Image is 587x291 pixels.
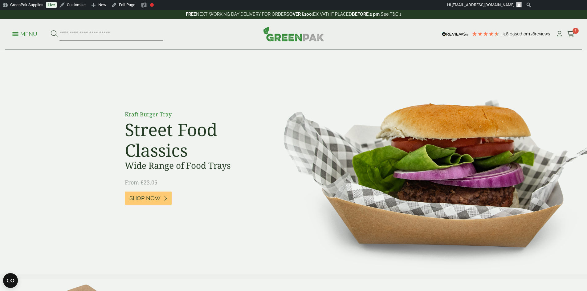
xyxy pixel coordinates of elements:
a: Live [46,2,57,8]
h2: Street Food Classics [125,119,263,160]
span: 178 [528,31,535,36]
p: Kraft Burger Tray [125,110,263,119]
h3: Wide Range of Food Trays [125,160,263,171]
img: Street Food Classics [264,50,587,274]
img: GreenPak Supplies [263,26,324,41]
span: [EMAIL_ADDRESS][DOMAIN_NAME] [452,2,514,7]
i: Cart [567,31,575,37]
div: Focus keyphrase not set [150,3,154,7]
span: 4.8 [503,31,510,36]
p: Menu [12,30,37,38]
strong: OVER £100 [289,12,312,17]
a: 1 [567,30,575,39]
span: Shop Now [129,195,161,202]
span: reviews [535,31,550,36]
div: 4.78 Stars [472,31,499,37]
a: Menu [12,30,37,37]
button: Open CMP widget [3,273,18,288]
span: From £23.05 [125,179,157,186]
img: REVIEWS.io [442,32,469,36]
a: See T&C's [381,12,402,17]
span: 1 [573,28,579,34]
strong: BEFORE 2 pm [352,12,380,17]
span: Based on [510,31,528,36]
a: Shop Now [125,192,172,205]
i: My Account [556,31,563,37]
strong: FREE [186,12,196,17]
